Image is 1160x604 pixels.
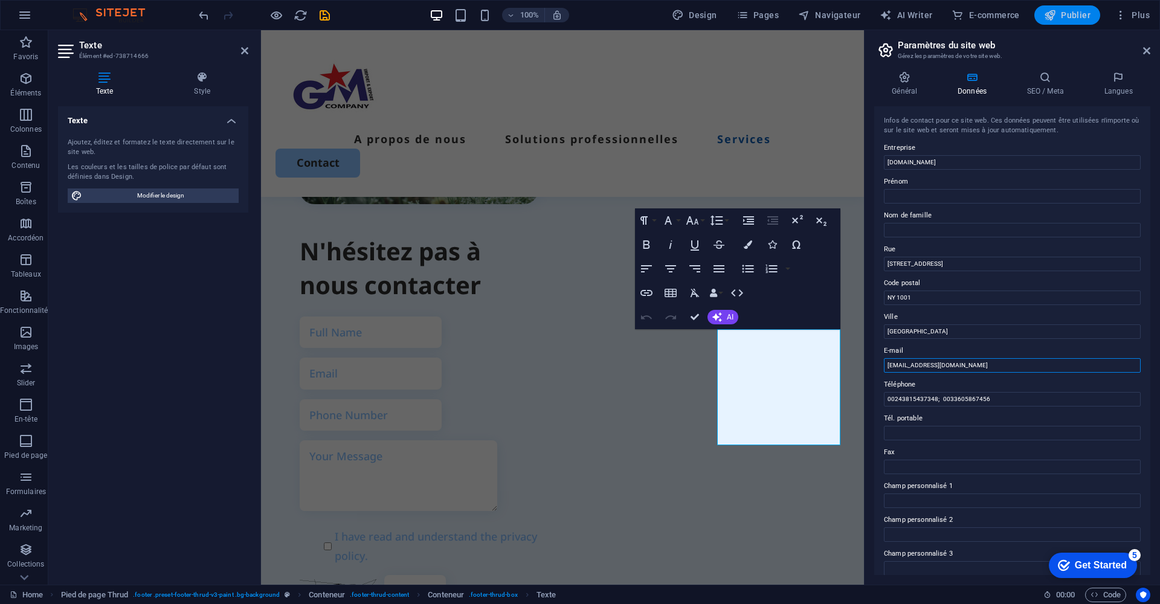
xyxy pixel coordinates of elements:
label: Champ personnalisé 1 [884,479,1141,493]
label: Champ personnalisé 2 [884,513,1141,527]
h3: Gérez les paramètres de votre site web. [898,51,1126,62]
button: Subscript [810,208,833,233]
span: AI Writer [880,9,932,21]
div: Design (Ctrl+Alt+Y) [667,5,722,25]
button: Navigateur [793,5,865,25]
button: Icons [761,233,784,257]
p: Tableaux [11,269,41,279]
button: Colors [736,233,759,257]
button: Align Center [659,257,682,281]
label: Entreprise [884,141,1141,155]
span: Code [1091,588,1121,602]
div: Ajoutez, éditez et formatez le texte directement sur le site web. [68,138,239,158]
button: reload [293,8,308,22]
span: Modifier le design [86,188,235,203]
button: Align Left [635,257,658,281]
button: Insert Table [659,281,682,305]
button: Align Justify [707,257,730,281]
button: 100% [502,8,545,22]
label: Rue [884,242,1141,257]
button: Align Right [683,257,706,281]
button: Italic (⌘I) [659,233,682,257]
img: Editor Logo [69,8,160,22]
button: AI Writer [875,5,937,25]
button: Cliquez ici pour quitter le mode Aperçu et poursuivre l'édition. [269,8,283,22]
span: Publier [1044,9,1091,21]
label: Téléphone [884,377,1141,392]
p: Marketing [9,523,42,533]
p: Images [14,342,39,352]
i: Enregistrer (Ctrl+S) [318,8,332,22]
button: Font Size [683,208,706,233]
span: . footer-thrud-content [350,588,409,602]
label: Champ personnalisé 3 [884,547,1141,561]
span: Cliquez pour sélectionner. Double-cliquez pour modifier. [536,588,556,602]
span: . footer-thrud-box [469,588,518,602]
span: 00 00 [1056,588,1075,602]
button: Usercentrics [1136,588,1150,602]
button: Unordered List [736,257,759,281]
button: Design [667,5,722,25]
p: Slider [17,378,36,388]
button: Pages [732,5,784,25]
h4: Texte [58,106,248,128]
h2: Texte [79,40,248,51]
i: Lors du redimensionnement, ajuster automatiquement le niveau de zoom en fonction de l'appareil sé... [552,10,562,21]
button: Strikethrough [707,233,730,257]
label: Nom de famille [884,208,1141,223]
button: Bold (⌘B) [635,233,658,257]
label: Tél. portable [884,411,1141,426]
button: Clear Formatting [683,281,706,305]
span: . footer .preset-footer-thrud-v3-paint .bg-background [133,588,280,602]
label: Fax [884,445,1141,460]
button: HTML [726,281,749,305]
p: Boîtes [16,197,36,207]
h6: 100% [520,8,540,22]
p: Pied de page [4,451,47,460]
button: undo [196,8,211,22]
span: : [1065,590,1066,599]
button: Ordered List [760,257,783,281]
div: Get Started 5 items remaining, 0% complete [10,6,98,31]
span: Pages [736,9,779,21]
span: Cliquez pour sélectionner. Double-cliquez pour modifier. [61,588,129,602]
p: Éléments [10,88,41,98]
button: Data Bindings [707,281,724,305]
p: Colonnes [10,124,42,134]
button: Font Family [659,208,682,233]
button: Underline (⌘U) [683,233,706,257]
h4: Données [940,71,1010,97]
p: Contenu [11,161,40,170]
button: Ordered List [783,257,793,281]
button: Special Characters [785,233,808,257]
div: Les couleurs et les tailles de police par défaut sont définies dans Design. [68,162,239,182]
label: Code postal [884,276,1141,291]
span: Cliquez pour sélectionner. Double-cliquez pour modifier. [309,588,345,602]
div: Get Started [36,13,88,24]
button: Modifier le design [68,188,239,203]
h6: Durée de la session [1043,588,1075,602]
a: Cliquez pour annuler la sélection. Double-cliquez pour ouvrir Pages. [10,588,43,602]
span: Cliquez pour sélectionner. Double-cliquez pour modifier. [428,588,464,602]
button: AI [707,310,738,324]
h3: Élément #ed-738714666 [79,51,224,62]
i: Cet élément est une présélection personnalisable. [285,591,290,598]
p: Favoris [13,52,38,62]
span: Navigateur [798,9,860,21]
h4: Texte [58,71,156,97]
button: Superscript [785,208,808,233]
h4: SEO / Meta [1009,71,1086,97]
span: Design [672,9,717,21]
button: Plus [1110,5,1155,25]
button: save [317,8,332,22]
label: Ville [884,310,1141,324]
p: Accordéon [8,233,43,243]
button: Increase Indent [737,208,760,233]
p: Collections [7,559,44,569]
button: Redo (⌘⇧Z) [659,305,682,329]
h2: Paramètres du site web [898,40,1150,51]
span: AI [727,313,733,321]
span: E-commerce [952,9,1019,21]
h4: Général [874,71,940,97]
div: 5 [89,2,101,14]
